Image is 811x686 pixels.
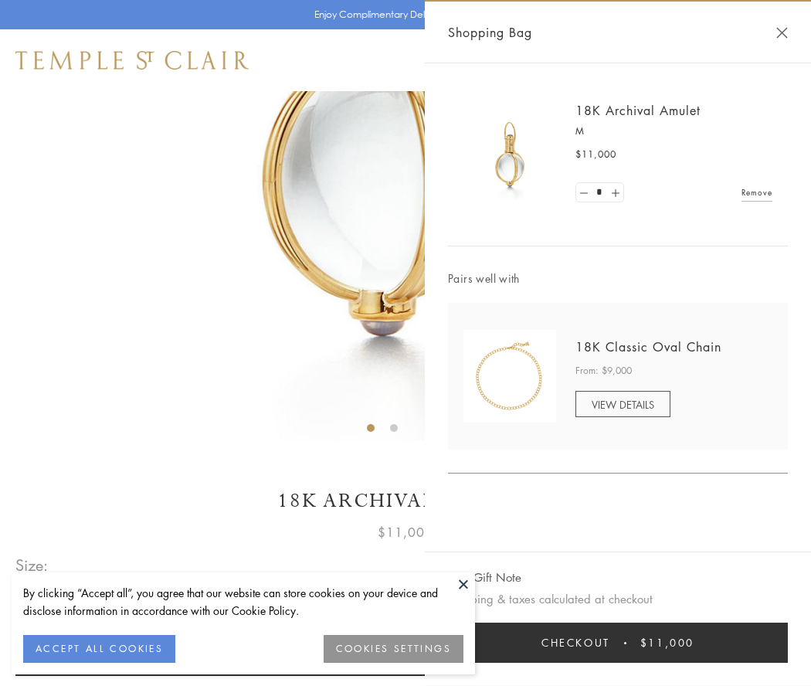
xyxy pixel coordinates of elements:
[592,397,654,412] span: VIEW DETAILS
[314,7,490,22] p: Enjoy Complimentary Delivery & Returns
[463,108,556,201] img: 18K Archival Amulet
[324,635,463,663] button: COOKIES SETTINGS
[541,634,610,651] span: Checkout
[448,568,521,587] button: Add Gift Note
[448,22,532,42] span: Shopping Bag
[575,124,772,139] p: M
[23,635,175,663] button: ACCEPT ALL COOKIES
[15,487,796,514] h1: 18K Archival Amulet
[448,270,788,287] span: Pairs well with
[575,338,721,355] a: 18K Classic Oval Chain
[463,330,556,423] img: N88865-OV18
[15,552,49,578] span: Size:
[575,391,670,417] a: VIEW DETAILS
[15,51,249,70] img: Temple St. Clair
[448,589,788,609] p: Shipping & taxes calculated at checkout
[607,183,623,202] a: Set quantity to 2
[640,634,694,651] span: $11,000
[575,363,632,379] span: From: $9,000
[776,27,788,39] button: Close Shopping Bag
[378,522,433,542] span: $11,000
[23,584,463,620] div: By clicking “Accept all”, you agree that our website can store cookies on your device and disclos...
[448,623,788,663] button: Checkout $11,000
[576,183,592,202] a: Set quantity to 0
[575,147,616,162] span: $11,000
[741,184,772,201] a: Remove
[575,102,701,119] a: 18K Archival Amulet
